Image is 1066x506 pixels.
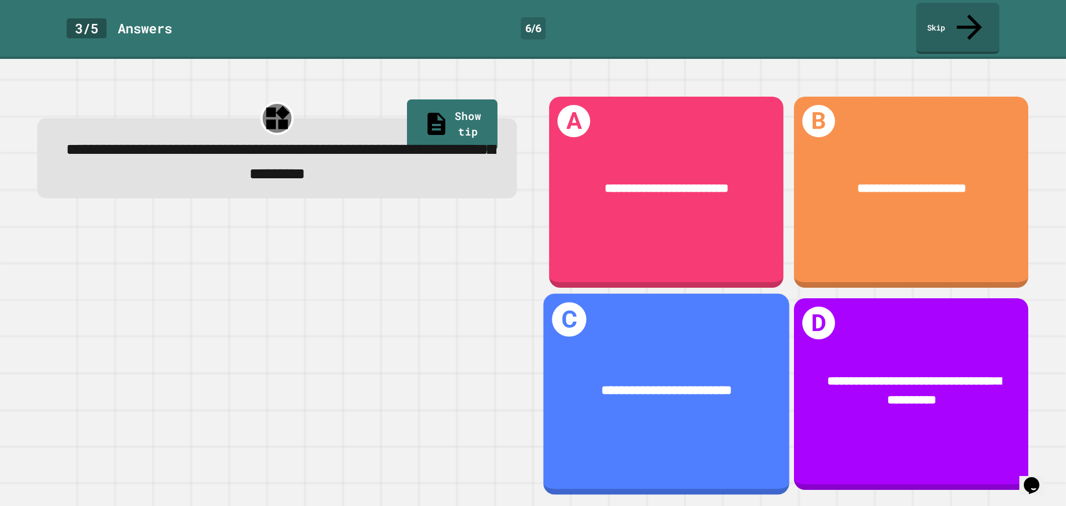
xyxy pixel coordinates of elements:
[552,302,586,337] h1: C
[118,18,172,38] div: Answer s
[802,307,835,339] h1: D
[67,18,107,38] div: 3 / 5
[521,17,546,39] div: 6 / 6
[407,99,497,151] a: Show tip
[916,3,999,54] a: Skip
[802,105,835,138] h1: B
[557,105,590,138] h1: A
[1019,462,1055,495] iframe: chat widget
